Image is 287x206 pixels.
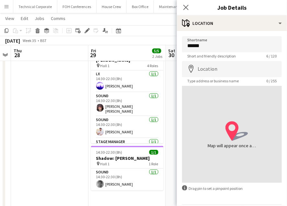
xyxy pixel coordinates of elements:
[48,14,68,23] a: Comms
[21,15,28,21] span: Edit
[91,48,96,54] span: Fri
[261,78,282,83] span: 0 / 255
[40,38,47,43] div: BST
[13,0,57,13] button: Technical Corporate
[35,15,44,21] span: Jobs
[149,150,158,155] span: 1/1
[91,48,164,143] app-job-card: 14:30-22:30 (8h)4/4[PERSON_NAME] Hall 14 RolesLX1/114:30-22:30 (8h)[PERSON_NAME]Sound1/114:30-22:...
[154,0,187,13] button: Maintenance
[127,0,154,13] button: Box Office
[57,0,97,13] button: FOH Conferences
[97,0,127,13] button: House Crew
[208,142,256,149] div: Map will appear once address has been added
[13,51,22,59] span: 28
[91,155,164,161] h3: Shadow: [PERSON_NAME]
[91,92,164,116] app-card-role: Sound1/114:30-22:30 (8h)[PERSON_NAME] [PERSON_NAME]
[91,116,164,138] app-card-role: Sound1/114:30-22:30 (8h)[PERSON_NAME]
[18,14,31,23] a: Edit
[3,14,17,23] a: View
[96,150,122,155] span: 14:30-22:30 (8h)
[182,54,241,58] span: Short and friendly description
[100,161,110,166] span: Hall 1
[100,63,110,68] span: Hall 1
[21,38,38,43] span: Week 35
[149,161,158,166] span: 1 Role
[177,15,287,31] div: Location
[32,14,47,23] a: Jobs
[147,63,158,68] span: 4 Roles
[153,54,163,59] div: 2 Jobs
[167,51,176,59] span: 30
[91,138,164,160] app-card-role: Stage Manager1/1
[182,185,282,191] div: Drag pin to set a pinpoint position
[177,3,287,12] h3: Job Details
[168,48,176,54] span: Sat
[91,169,164,191] app-card-role: Sound1/114:30-22:30 (8h)[PERSON_NAME]
[90,51,96,59] span: 29
[51,15,65,21] span: Comms
[261,54,282,58] span: 6 / 120
[152,48,161,53] span: 5/5
[91,70,164,92] app-card-role: LX1/114:30-22:30 (8h)[PERSON_NAME]
[14,48,22,54] span: Thu
[5,37,20,44] div: [DATE]
[182,78,244,83] span: Type address or business name
[91,146,164,191] app-job-card: 14:30-22:30 (8h)1/1Shadow: [PERSON_NAME] Hall 11 RoleSound1/114:30-22:30 (8h)[PERSON_NAME]
[5,15,14,21] span: View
